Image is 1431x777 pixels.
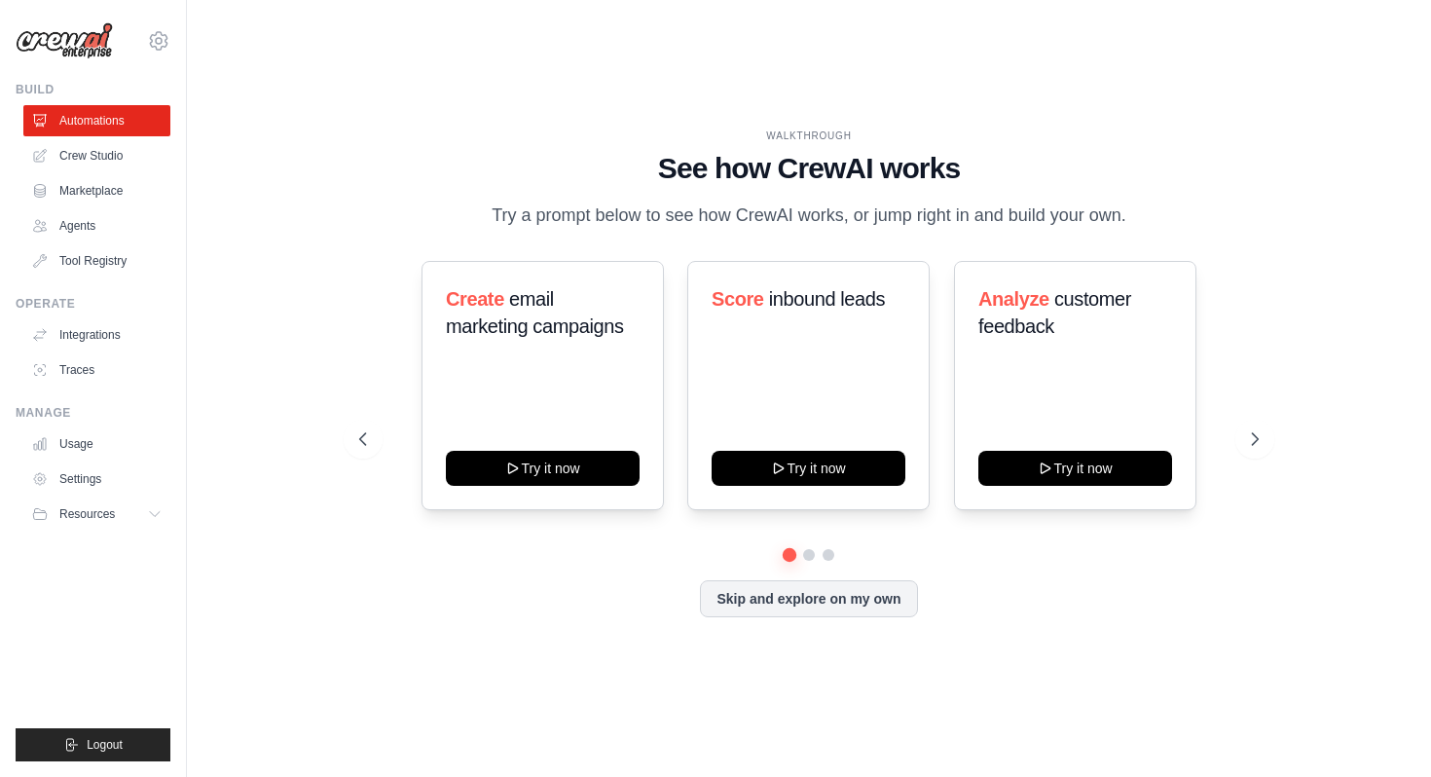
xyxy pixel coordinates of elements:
p: Try a prompt below to see how CrewAI works, or jump right in and build your own. [482,202,1136,230]
span: Resources [59,506,115,522]
span: inbound leads [769,288,885,310]
button: Try it now [978,451,1172,486]
a: Tool Registry [23,245,170,277]
div: Build [16,82,170,97]
button: Logout [16,728,170,761]
span: customer feedback [978,288,1131,337]
img: Logo [16,22,113,59]
a: Crew Studio [23,140,170,171]
a: Traces [23,354,170,386]
a: Agents [23,210,170,241]
span: Logout [87,737,123,753]
span: Analyze [978,288,1049,310]
div: Operate [16,296,170,312]
button: Try it now [712,451,905,486]
span: Score [712,288,764,310]
a: Automations [23,105,170,136]
span: email marketing campaigns [446,288,624,337]
a: Usage [23,428,170,460]
div: WALKTHROUGH [359,129,1258,143]
a: Integrations [23,319,170,351]
div: Manage [16,405,170,421]
h1: See how CrewAI works [359,151,1258,186]
button: Resources [23,499,170,530]
a: Settings [23,463,170,495]
button: Try it now [446,451,640,486]
a: Marketplace [23,175,170,206]
button: Skip and explore on my own [700,580,917,617]
span: Create [446,288,504,310]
